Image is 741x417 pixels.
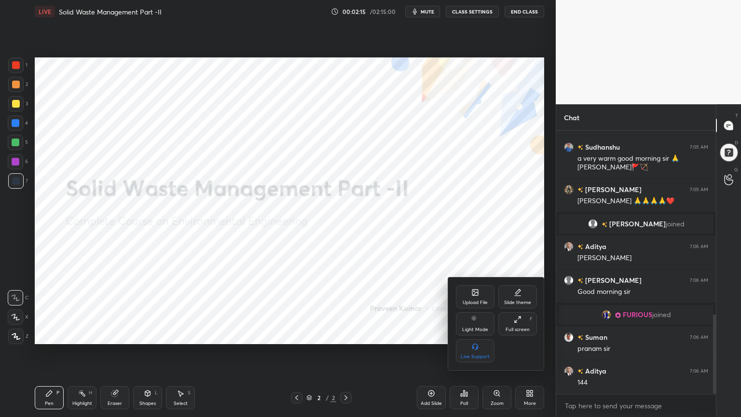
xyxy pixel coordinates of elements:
div: Slide theme [504,300,531,305]
div: Light Mode [462,327,488,332]
div: Upload File [463,300,488,305]
div: Full screen [506,327,530,332]
div: F [530,317,533,321]
div: Live Support [461,354,490,359]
